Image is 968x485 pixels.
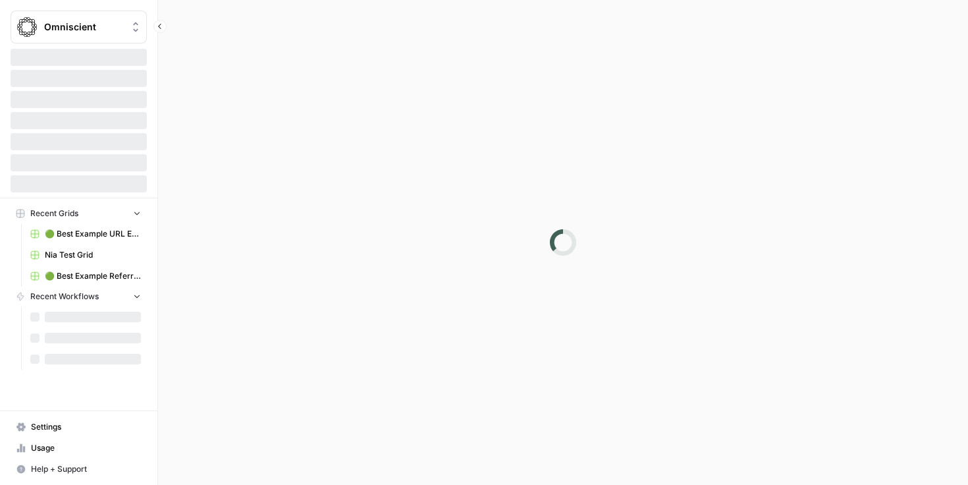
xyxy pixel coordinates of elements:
[45,270,141,282] span: 🟢 Best Example Referring Domains Finder Grid (1)
[30,208,78,219] span: Recent Grids
[11,416,147,438] a: Settings
[24,244,147,266] a: Nia Test Grid
[11,204,147,223] button: Recent Grids
[11,11,147,43] button: Workspace: Omniscient
[24,223,147,244] a: 🟢 Best Example URL Extractor Grid (3)
[45,228,141,240] span: 🟢 Best Example URL Extractor Grid (3)
[44,20,124,34] span: Omniscient
[11,438,147,459] a: Usage
[11,459,147,480] button: Help + Support
[45,249,141,261] span: Nia Test Grid
[31,421,141,433] span: Settings
[31,442,141,454] span: Usage
[11,287,147,306] button: Recent Workflows
[31,463,141,475] span: Help + Support
[15,15,39,39] img: Omniscient Logo
[30,291,99,302] span: Recent Workflows
[24,266,147,287] a: 🟢 Best Example Referring Domains Finder Grid (1)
